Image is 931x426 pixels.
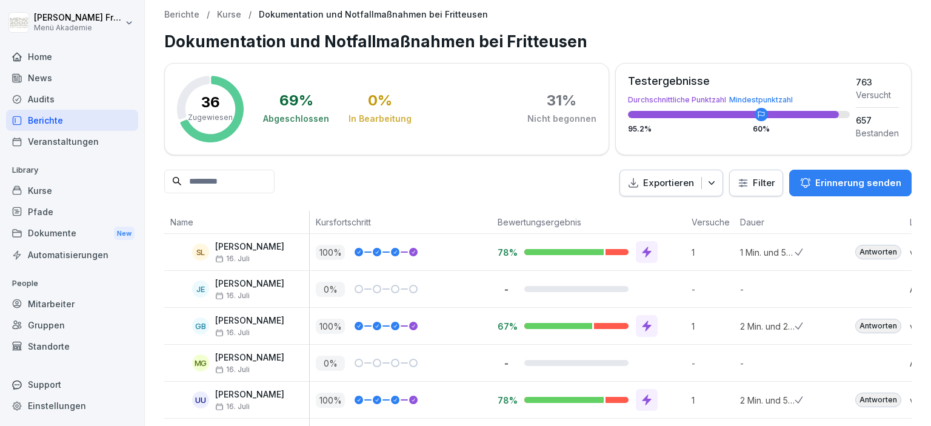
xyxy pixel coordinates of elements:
div: MG [192,354,209,371]
div: JE [192,281,209,298]
div: SL [192,244,209,261]
p: Dokumentation und Notfallmaßnahmen bei Fritteusen [259,10,488,20]
h1: Dokumentation und Notfallmaßnahmen bei Fritteusen [164,30,912,53]
p: [PERSON_NAME] [215,316,284,326]
a: Standorte [6,336,138,357]
div: 763 [856,76,899,88]
a: Berichte [6,110,138,131]
p: 67% [498,321,515,332]
p: Erinnerung senden [815,176,901,190]
a: Pfade [6,201,138,222]
a: Einstellungen [6,395,138,416]
p: [PERSON_NAME] [215,279,284,289]
div: 95.2 % [628,125,850,133]
a: Gruppen [6,315,138,336]
a: Kurse [217,10,241,20]
div: In Bearbeitung [349,113,412,125]
p: 1 [692,246,734,259]
div: Mindestpunktzahl [729,96,793,104]
p: Name [170,216,303,228]
p: 2 Min. und 28 Sek. [740,320,795,333]
p: Versuche [692,216,728,228]
p: - [692,357,734,370]
a: Mitarbeiter [6,293,138,315]
div: Antworten [855,319,901,333]
div: 657 [856,114,899,127]
span: 16. Juli [215,291,250,300]
p: 78% [498,394,515,406]
a: News [6,67,138,88]
p: 0 % [316,282,345,297]
span: 16. Juli [215,365,250,374]
div: 60 % [753,125,770,133]
p: Zugewiesen [188,112,233,123]
a: Veranstaltungen [6,131,138,152]
a: Berichte [164,10,199,20]
div: Versucht [856,88,899,101]
p: 0 % [316,356,345,371]
span: 16. Juli [215,402,250,411]
div: 69 % [279,93,313,108]
a: Kurse [6,180,138,201]
p: 36 [201,95,220,110]
p: / [249,10,252,20]
p: 78% [498,247,515,258]
div: Antworten [855,393,901,407]
p: - [498,284,515,295]
p: Menü Akademie [34,24,122,32]
div: Filter [737,177,775,189]
p: People [6,274,138,293]
a: Audits [6,88,138,110]
div: Antworten [855,245,901,259]
button: Filter [730,170,783,196]
p: Dauer [740,216,789,228]
span: 16. Juli [215,328,250,337]
p: 100 % [316,245,345,260]
div: Dokumente [6,222,138,245]
p: - [740,357,795,370]
div: New [114,227,135,241]
span: 16. Juli [215,255,250,263]
p: 1 Min. und 56 Sek. [740,246,795,259]
p: Kursfortschritt [316,216,486,228]
div: Support [6,374,138,395]
div: Durchschnittliche Punktzahl [628,96,850,104]
div: Testergebnisse [628,76,850,87]
div: 31 % [547,93,576,108]
p: [PERSON_NAME] [215,242,284,252]
div: 0 % [368,93,392,108]
p: 2 Min. und 5 Sek. [740,394,795,407]
p: - [498,358,515,369]
button: Erinnerung senden [789,170,912,196]
p: [PERSON_NAME] Friesen [34,13,122,23]
p: - [740,283,795,296]
p: 100 % [316,319,345,334]
p: 1 [692,394,734,407]
div: Nicht begonnen [527,113,596,125]
p: [PERSON_NAME] [215,390,284,400]
p: / [207,10,210,20]
div: Bestanden [856,127,899,139]
a: DokumenteNew [6,222,138,245]
a: Home [6,46,138,67]
button: Exportieren [619,170,723,197]
a: Automatisierungen [6,244,138,265]
p: Library [6,161,138,180]
div: UU [192,391,209,408]
p: [PERSON_NAME] [215,353,284,363]
p: Bewertungsergebnis [498,216,679,228]
p: Exportieren [643,176,694,190]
